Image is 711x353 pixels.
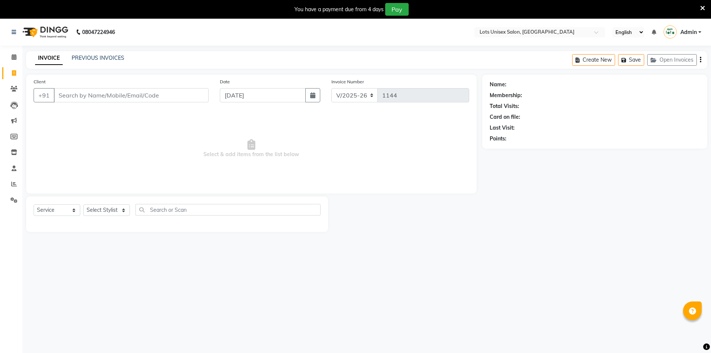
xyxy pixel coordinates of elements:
div: You have a payment due from 4 days [294,6,384,13]
button: Open Invoices [647,54,697,66]
label: Date [220,78,230,85]
input: Search or Scan [135,204,321,216]
button: +91 [34,88,54,102]
button: Pay [385,3,409,16]
button: Create New [572,54,615,66]
span: Select & add items from the list below [34,111,469,186]
div: Last Visit: [490,124,515,132]
div: Card on file: [490,113,520,121]
span: Admin [680,28,697,36]
div: Name: [490,81,506,89]
a: PREVIOUS INVOICES [72,55,124,61]
div: Total Visits: [490,102,519,110]
img: Admin [664,25,677,38]
input: Search by Name/Mobile/Email/Code [54,88,209,102]
div: Points: [490,135,506,143]
div: Membership: [490,92,522,99]
label: Invoice Number [331,78,364,85]
label: Client [34,78,46,85]
b: 08047224946 [82,22,115,43]
a: INVOICE [35,52,63,65]
img: logo [19,22,70,43]
button: Save [618,54,644,66]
